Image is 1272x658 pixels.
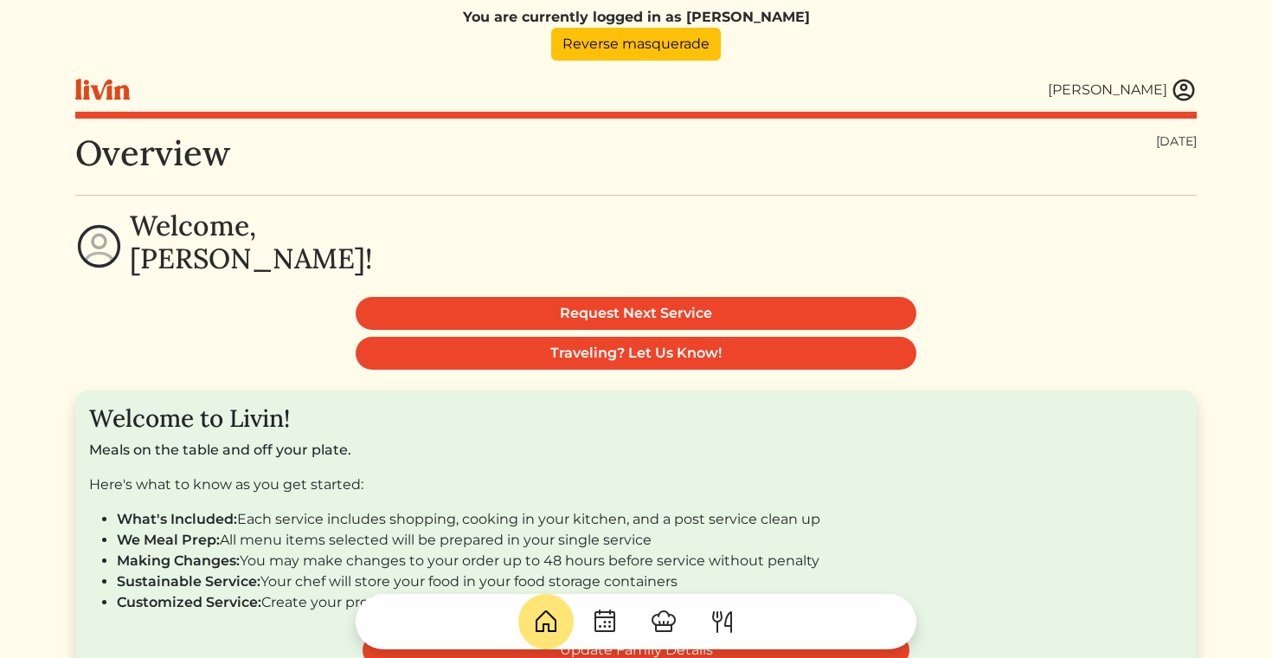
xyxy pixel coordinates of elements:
div: [DATE] [1156,132,1197,151]
span: Making Changes: [117,552,240,569]
li: All menu items selected will be prepared in your single service [117,530,1183,551]
div: [PERSON_NAME] [1048,80,1167,100]
a: Request Next Service [356,297,916,330]
h3: Welcome to Livin! [89,404,1183,434]
a: Traveling? Let Us Know! [356,337,916,370]
img: profile-circle-6dcd711754eaac681cb4e5fa6e5947ecf152da99a3a386d1f417117c42b37ef2.svg [75,223,123,270]
li: You may make changes to your order up to 48 hours before service without penalty [117,551,1183,571]
li: Each service includes shopping, cooking in your kitchen, and a post service clean up [117,509,1183,530]
img: House-9bf13187bcbb5817f509fe5e7408150f90897510c4275e13d0d5fca38e0b5951.svg [532,608,560,635]
a: Reverse masquerade [551,28,721,61]
span: We Meal Prep: [117,532,220,548]
img: CalendarDots-5bcf9d9080389f2a281d69619e1c85352834be518fbc73d9501aef674afc0d57.svg [591,608,619,635]
span: Sustainable Service: [117,573,260,590]
img: ForkKnife-55491504ffdb50bab0c1e09e7649658475375261d09fd45db06cec23bce548bf.svg [709,608,736,635]
img: ChefHat-a374fb509e4f37eb0702ca99f5f64f3b6956810f32a249b33092029f8484b388.svg [650,608,678,635]
span: What's Included: [117,511,237,527]
h2: Welcome, [PERSON_NAME]! [130,210,372,276]
p: Here's what to know as you get started: [89,474,1183,495]
li: Your chef will store your food in your food storage containers [117,571,1183,592]
h1: Overview [75,132,230,174]
img: user_account-e6e16d2ec92f44fc35f99ef0dc9cddf60790bfa021a6ecb1c896eb5d2907b31c.svg [1171,77,1197,103]
p: Meals on the table and off your plate. [89,440,1183,461]
img: livin-logo-a0d97d1a881af30f6274990eb6222085a2533c92bbd1e4f22c21b4f0d0e3210c.svg [75,79,130,100]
